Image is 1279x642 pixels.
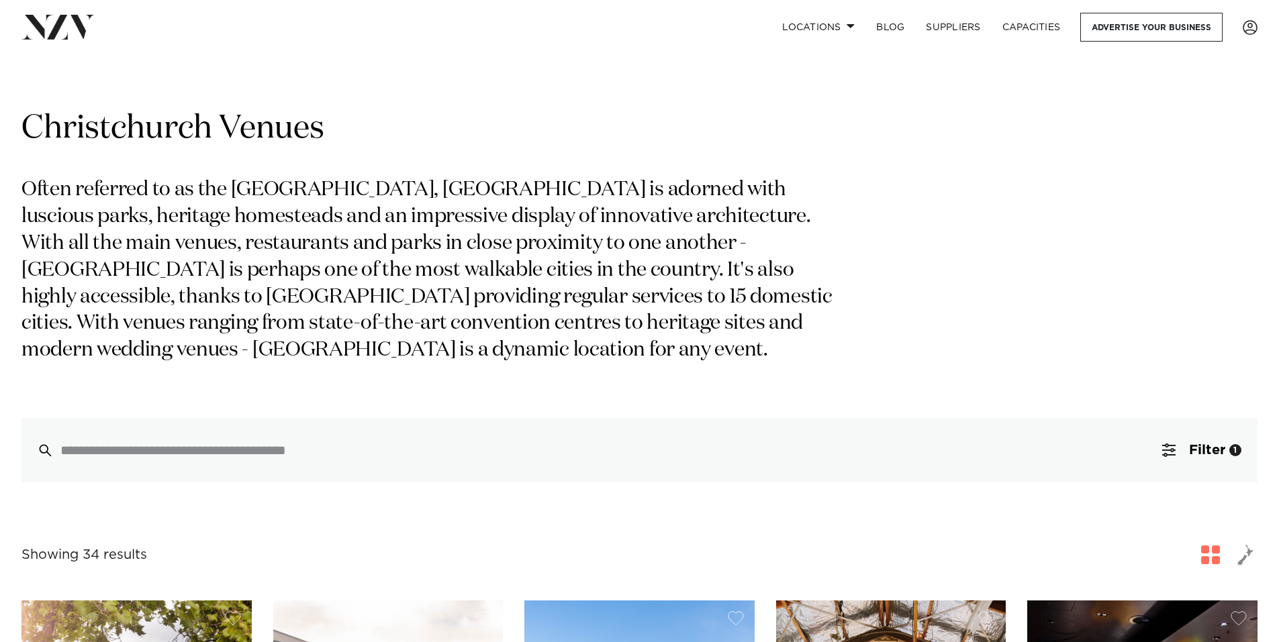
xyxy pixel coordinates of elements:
button: Filter1 [1146,418,1258,482]
a: BLOG [865,13,915,42]
a: Capacities [992,13,1072,42]
div: Showing 34 results [21,545,147,566]
h1: Christchurch Venues [21,108,1258,150]
p: Often referred to as the [GEOGRAPHIC_DATA], [GEOGRAPHIC_DATA] is adorned with luscious parks, her... [21,177,851,364]
div: 1 [1229,444,1241,456]
span: Filter [1189,443,1225,457]
img: nzv-logo.png [21,15,95,39]
a: Locations [771,13,865,42]
a: Advertise your business [1080,13,1223,42]
a: SUPPLIERS [915,13,991,42]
